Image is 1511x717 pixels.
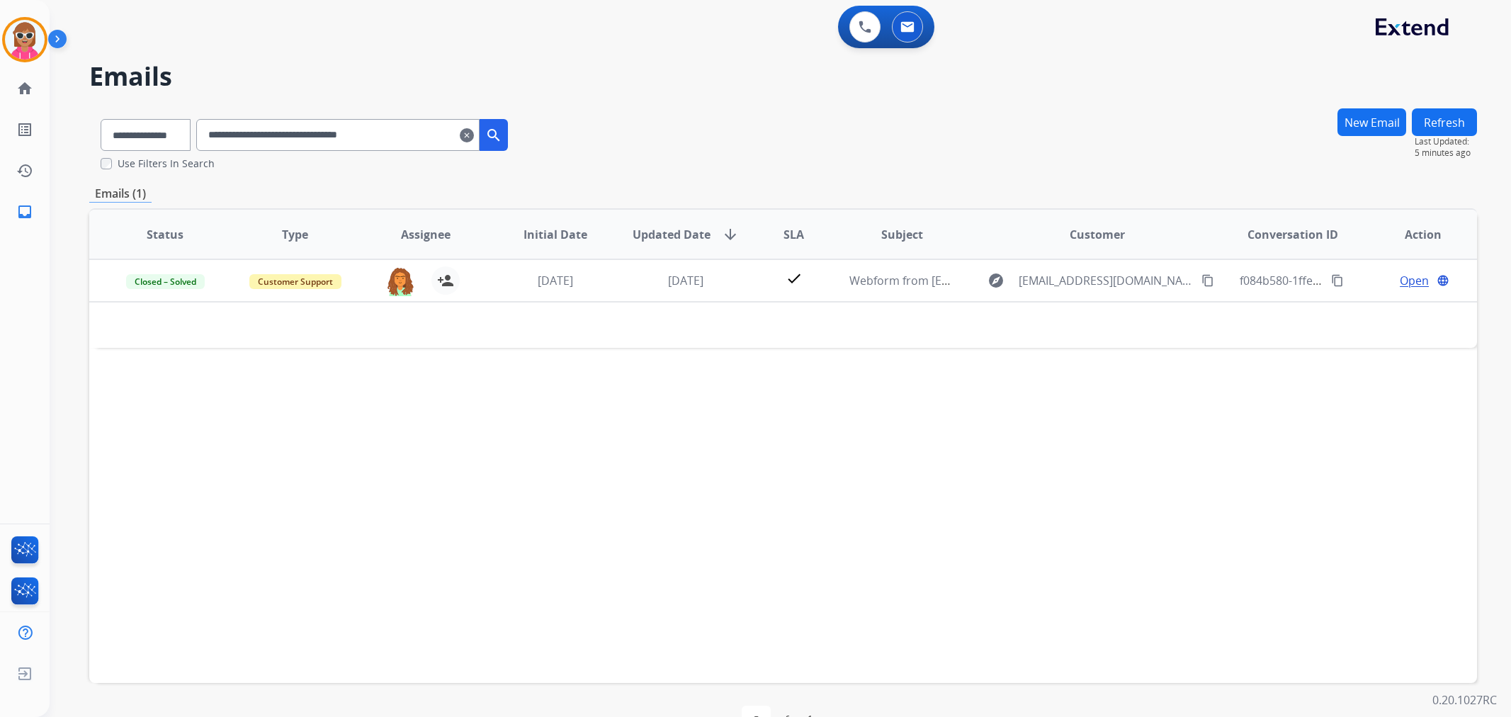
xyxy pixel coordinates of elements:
mat-icon: explore [987,272,1004,289]
span: Customer Support [249,274,341,289]
mat-icon: inbox [16,203,33,220]
mat-icon: language [1437,274,1449,287]
th: Action [1347,210,1477,259]
mat-icon: history [16,162,33,179]
span: [EMAIL_ADDRESS][DOMAIN_NAME] [1019,272,1193,289]
span: Type [282,226,308,243]
span: 5 minutes ago [1415,147,1477,159]
mat-icon: list_alt [16,121,33,138]
span: [DATE] [668,273,703,288]
h2: Emails [89,62,1477,91]
span: Updated Date [633,226,711,243]
button: New Email [1337,108,1406,136]
span: Status [147,226,183,243]
button: Refresh [1412,108,1477,136]
p: Emails (1) [89,185,152,203]
mat-icon: content_copy [1331,274,1344,287]
span: [DATE] [538,273,573,288]
span: SLA [783,226,804,243]
mat-icon: arrow_downward [722,226,739,243]
span: f084b580-1ffe-48e2-8cd0-a06276dfd6fb [1240,273,1447,288]
span: Assignee [401,226,451,243]
span: Open [1400,272,1429,289]
span: Conversation ID [1247,226,1338,243]
mat-icon: check [786,270,803,287]
span: Initial Date [524,226,587,243]
span: Customer [1070,226,1125,243]
img: agent-avatar [386,266,414,296]
img: avatar [5,20,45,60]
mat-icon: content_copy [1201,274,1214,287]
mat-icon: person_add [437,272,454,289]
p: 0.20.1027RC [1432,691,1497,708]
label: Use Filters In Search [118,157,215,171]
mat-icon: home [16,80,33,97]
span: Subject [881,226,923,243]
span: Closed – Solved [126,274,205,289]
mat-icon: clear [460,127,474,144]
mat-icon: search [485,127,502,144]
span: Last Updated: [1415,136,1477,147]
span: Webform from [EMAIL_ADDRESS][DOMAIN_NAME] on [DATE] [849,273,1170,288]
